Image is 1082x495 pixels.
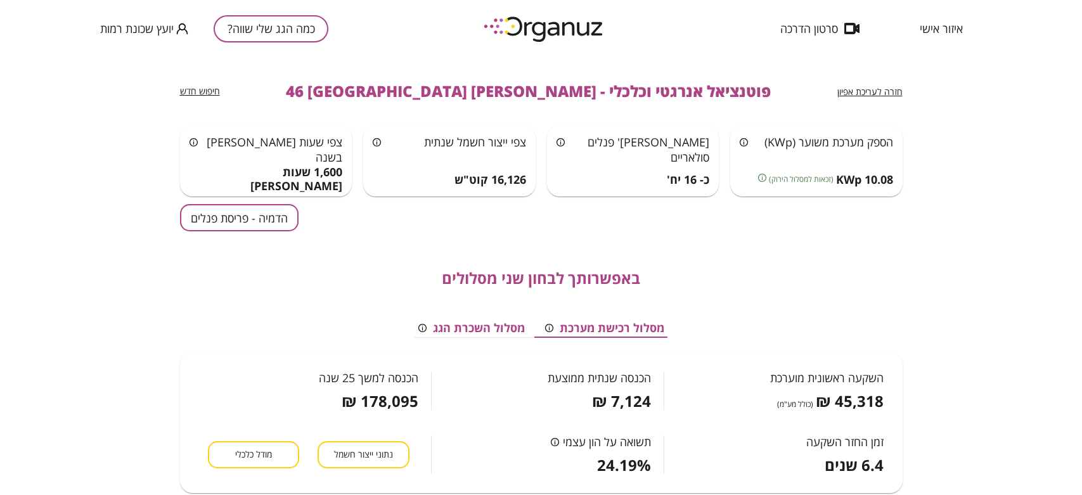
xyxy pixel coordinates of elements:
[667,173,709,187] span: כ- 16 יח'
[777,398,813,410] span: (כולל מע"מ)
[588,134,709,165] span: [PERSON_NAME]' פנלים סולאריים
[901,22,982,35] button: איזור אישי
[769,173,834,185] span: (זכאות למסלול הירוק)
[780,22,838,35] span: סרטון הדרכה
[592,392,651,410] span: 7,124 ₪
[100,22,174,35] span: יועץ שכונת רמות
[180,85,220,97] span: חיפוש חדש
[563,435,651,448] span: תשואה על הון עצמי
[454,173,526,187] span: 16,126 קוט"ש
[235,449,272,461] span: מודל כלכלי
[424,134,526,150] span: צפי ייצור חשמל שנתית
[816,392,884,410] span: 45,318 ₪
[207,134,342,165] span: צפי שעות [PERSON_NAME] בשנה
[825,456,884,474] span: 6.4 שנים
[208,441,299,468] button: מודל כלכלי
[334,449,393,461] span: נתוני ייצור חשמל
[190,165,343,193] span: 1,600 שעות [PERSON_NAME]
[180,204,299,231] button: הדמיה - פריסת פנלים
[837,86,903,98] button: חזרה לעריכת אפיון
[319,371,418,384] span: הכנסה למשך 25 שנה
[342,392,418,410] span: 178,095 ₪
[836,173,893,187] span: 10.08 KWp
[761,22,879,35] button: סרטון הדרכה
[318,441,409,468] button: נתוני ייצור חשמל
[475,11,614,46] img: logo
[100,21,188,37] button: יועץ שכונת רמות
[180,86,220,98] button: חיפוש חדש
[408,319,535,338] button: מסלול השכרת הגג
[548,371,651,384] span: הכנסה שנתית ממוצעת
[442,269,640,287] span: באפשרותך לבחון שני מסלולים
[770,371,884,384] span: השקעה ראשונית מוערכת
[286,82,771,100] span: פוטנציאל אנרגטי וכלכלי - [PERSON_NAME] 46 [GEOGRAPHIC_DATA]
[214,15,328,42] button: כמה הגג שלי שווה?
[806,435,884,448] span: זמן החזר השקעה
[920,22,963,35] span: איזור אישי
[597,456,651,474] span: 24.19%
[764,134,893,150] span: הספק מערכת משוער (KWp)
[535,319,674,338] button: מסלול רכישת מערכת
